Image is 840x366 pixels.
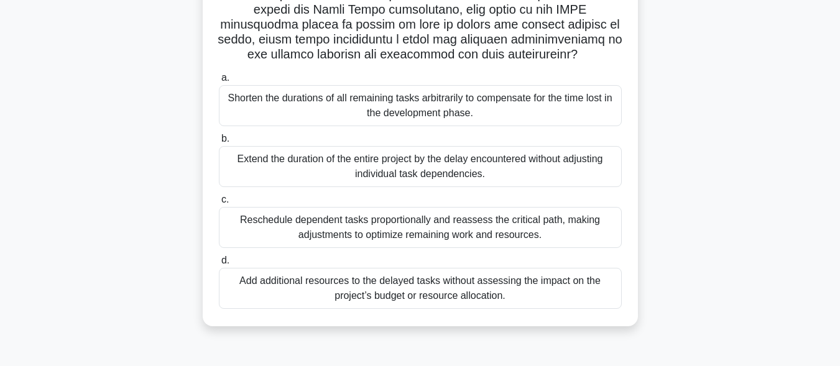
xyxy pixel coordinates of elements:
span: d. [221,255,229,265]
span: c. [221,194,229,204]
div: Extend the duration of the entire project by the delay encountered without adjusting individual t... [219,146,622,187]
span: a. [221,72,229,83]
div: Reschedule dependent tasks proportionally and reassess the critical path, making adjustments to o... [219,207,622,248]
span: b. [221,133,229,144]
div: Add additional resources to the delayed tasks without assessing the impact on the project’s budge... [219,268,622,309]
div: Shorten the durations of all remaining tasks arbitrarily to compensate for the time lost in the d... [219,85,622,126]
